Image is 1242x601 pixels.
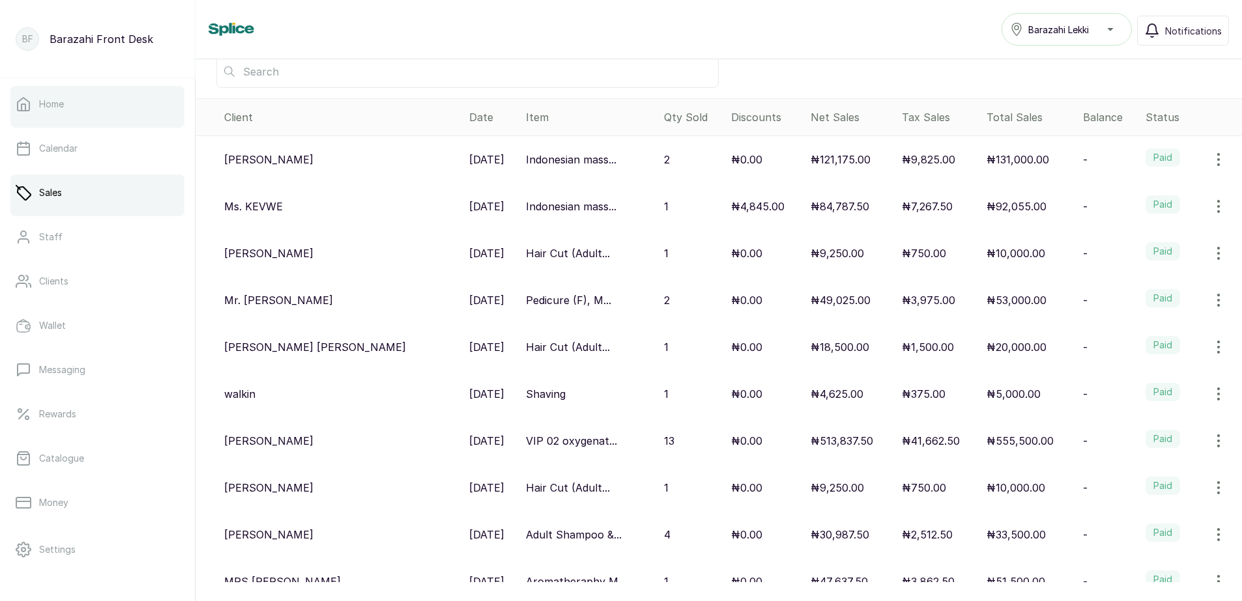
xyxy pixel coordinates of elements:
p: ₦10,000.00 [987,480,1045,496]
a: Sales [10,175,184,211]
p: - [1083,433,1088,449]
a: Rewards [10,396,184,432]
p: walkin [224,386,255,402]
p: ₦0.00 [731,433,762,449]
p: 1 [664,199,669,214]
div: Item [526,109,654,125]
p: ₦7,267.50 [902,199,953,214]
a: Clients [10,263,184,300]
div: Discounts [731,109,800,125]
a: Staff [10,219,184,255]
p: [PERSON_NAME] [224,433,313,449]
p: Adult Shampoo &... [526,527,622,542]
p: ₦4,845.00 [731,199,785,214]
a: Money [10,484,184,521]
p: - [1083,292,1088,308]
p: Home [39,98,64,111]
p: - [1083,152,1088,167]
p: Catalogue [39,452,84,465]
p: Ms. KEVWE [224,199,283,214]
p: ₦9,250.00 [811,480,864,496]
p: 2 [664,292,670,308]
div: Status [1146,109,1237,125]
p: ₦0.00 [731,480,762,496]
div: Tax Sales [902,109,977,125]
p: ₦51,500.00 [987,574,1045,589]
p: ₦30,987.50 [811,527,869,542]
p: [DATE] [469,152,504,167]
p: ₦375.00 [902,386,946,402]
p: 1 [664,245,669,261]
p: - [1083,199,1088,214]
p: ₦131,000.00 [987,152,1049,167]
label: Paid [1146,383,1180,401]
p: ₦92,055.00 [987,199,1047,214]
label: Paid [1146,289,1180,307]
p: ₦3,862.50 [902,574,955,589]
p: ₦0.00 [731,339,762,355]
label: Paid [1146,430,1180,448]
p: [DATE] [469,574,504,589]
p: ₦0.00 [731,292,762,308]
p: 1 [664,480,669,496]
p: Calendar [39,142,78,155]
a: Catalogue [10,440,184,477]
div: Total Sales [987,109,1073,125]
p: [PERSON_NAME] [PERSON_NAME] [224,339,406,355]
p: [DATE] [469,386,504,402]
p: Mr. [PERSON_NAME] [224,292,333,308]
p: ₦9,250.00 [811,245,864,261]
label: Paid [1146,336,1180,354]
p: Hair Cut (Adult... [526,339,610,355]
a: Settings [10,531,184,568]
p: ₦33,500.00 [987,527,1046,542]
p: - [1083,245,1088,261]
p: - [1083,574,1088,589]
p: VIP 02 oxygenat... [526,433,617,449]
p: BF [22,33,33,46]
p: ₦121,175.00 [811,152,871,167]
label: Paid [1146,242,1180,260]
p: Money [39,496,68,509]
p: Barazahi Front Desk [50,31,153,47]
div: Balance [1083,109,1135,125]
p: ₦4,625.00 [811,386,863,402]
label: Paid [1146,148,1180,167]
p: ₦18,500.00 [811,339,869,355]
div: Client [224,109,459,125]
p: ₦0.00 [731,245,762,261]
span: Barazahi Lekki [1028,23,1089,36]
p: [PERSON_NAME] [224,527,313,542]
p: ₦3,975.00 [902,292,955,308]
p: Hair Cut (Adult... [526,480,610,496]
p: Sales [39,186,62,199]
p: [DATE] [469,199,504,214]
p: [PERSON_NAME] [224,152,313,167]
p: [PERSON_NAME] [224,480,313,496]
p: 13 [664,433,674,449]
span: Notifications [1165,24,1222,38]
p: Wallet [39,319,66,332]
p: ₦750.00 [902,245,946,261]
p: Hair Cut (Adult... [526,245,610,261]
p: [DATE] [469,292,504,308]
p: Aromatheraphy M... [526,574,626,589]
label: Paid [1146,524,1180,542]
p: [DATE] [469,339,504,355]
a: Calendar [10,130,184,167]
p: Shaving [526,386,566,402]
p: Staff [39,231,63,244]
p: ₦53,000.00 [987,292,1047,308]
p: ₦84,787.50 [811,199,869,214]
a: Home [10,86,184,122]
div: Qty Sold [664,109,721,125]
label: Paid [1146,477,1180,495]
p: [DATE] [469,480,504,496]
p: - [1083,339,1088,355]
p: MRS [PERSON_NAME] [224,574,341,589]
p: ₦555,500.00 [987,433,1054,449]
p: - [1083,527,1088,542]
div: Date [469,109,515,125]
p: [DATE] [469,433,504,449]
p: ₦1,500.00 [902,339,954,355]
